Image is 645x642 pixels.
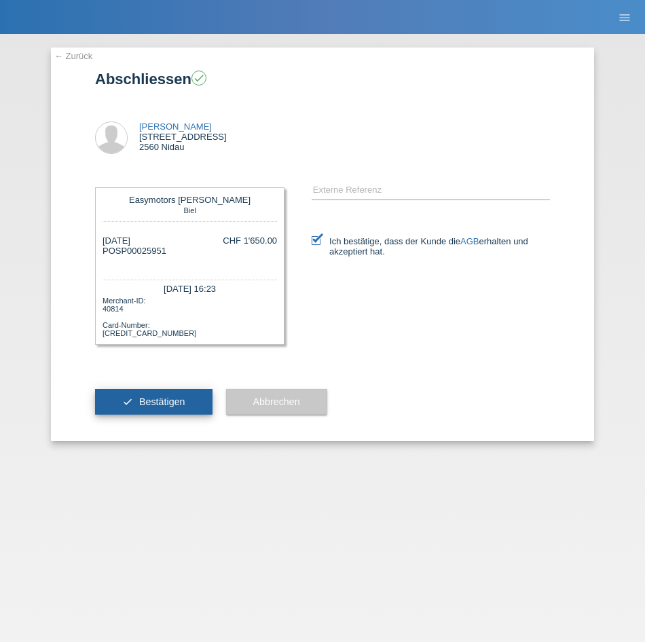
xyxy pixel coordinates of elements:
div: CHF 1'650.00 [223,235,277,246]
div: Biel [106,205,274,214]
span: Abbrechen [253,396,300,407]
div: [DATE] 16:23 [103,280,277,295]
i: menu [618,11,631,24]
span: Bestätigen [139,396,185,407]
div: Merchant-ID: 40814 Card-Number: [CREDIT_CARD_NUMBER] [103,295,277,337]
a: ← Zurück [54,51,92,61]
a: [PERSON_NAME] [139,121,212,132]
a: AGB [460,236,479,246]
a: menu [611,13,638,21]
button: Abbrechen [226,389,327,415]
button: check Bestätigen [95,389,213,415]
div: [DATE] POSP00025951 [103,235,166,266]
div: Easymotors [PERSON_NAME] [106,195,274,205]
i: check [122,396,133,407]
i: check [193,72,205,84]
div: [STREET_ADDRESS] 2560 Nidau [139,121,227,152]
h1: Abschliessen [95,71,550,88]
label: Ich bestätige, dass der Kunde die erhalten und akzeptiert hat. [312,236,550,257]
